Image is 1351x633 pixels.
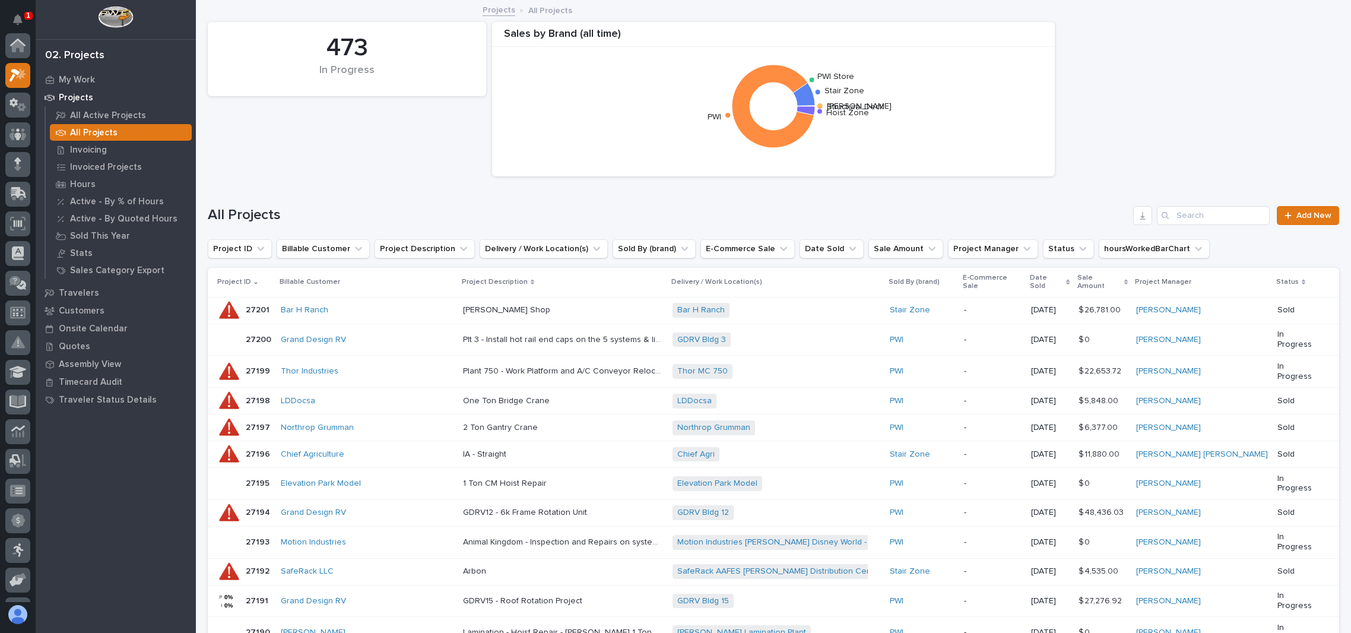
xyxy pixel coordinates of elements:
a: Elevation Park Model [281,479,361,489]
p: - [964,396,1022,406]
p: Billable Customer [280,276,340,289]
a: PWI [890,423,903,433]
p: Sold [1277,566,1320,577]
p: [DATE] [1031,479,1069,489]
a: [PERSON_NAME] [PERSON_NAME] [1136,450,1268,460]
a: Timecard Audit [36,373,196,391]
p: - [964,537,1022,547]
text: Stair Zone [824,87,864,95]
a: Invoicing [46,141,196,158]
a: [PERSON_NAME] [1136,537,1201,547]
a: GDRV Bldg 12 [677,508,729,518]
a: Sales Category Export [46,262,196,278]
a: PWI [890,335,903,345]
a: [PERSON_NAME] [1136,479,1201,489]
button: Sale Amount [868,239,943,258]
a: [PERSON_NAME] [1136,423,1201,433]
p: In Progress [1277,474,1320,494]
p: Customers [59,306,104,316]
button: Sold By (brand) [613,239,696,258]
p: Status [1276,276,1299,289]
p: $ 26,781.00 [1079,303,1123,315]
a: PWI [890,596,903,606]
tr: 2719727197 Northrop Grumman 2 Ton Gantry Crane2 Ton Gantry Crane Northrop Grumman PWI -[DATE]$ 6,... [208,414,1339,441]
p: Travelers [59,288,99,299]
button: hoursWorkedBarChart [1099,239,1210,258]
p: Animal Kingdom - Inspection and Repairs on system customer set up [463,535,665,547]
p: 27201 [246,303,272,315]
button: Billable Customer [277,239,370,258]
p: GDRV15 - Roof Rotation Project [463,594,585,606]
p: [DATE] [1031,537,1069,547]
p: Sold [1277,508,1320,518]
p: One Ton Bridge Crane [463,394,552,406]
a: [PERSON_NAME] [1136,335,1201,345]
div: 02. Projects [45,49,104,62]
a: PWI [890,508,903,518]
p: In Progress [1277,532,1320,552]
tr: 2719327193 Motion Industries Animal Kingdom - Inspection and Repairs on system customer set upAni... [208,526,1339,558]
p: GDRV12 - 6k Frame Rotation Unit [463,505,589,518]
p: $ 5,848.00 [1079,394,1121,406]
a: Motion Industries [PERSON_NAME] Disney World - [GEOGRAPHIC_DATA] [677,537,951,547]
p: Arbon [463,564,489,577]
a: [PERSON_NAME] [1136,396,1201,406]
p: - [964,479,1022,489]
a: Chief Agri [677,450,715,460]
a: My Work [36,71,196,88]
p: 27198 [246,394,272,406]
p: Plant 750 - Work Platform and A/C Conveyor Relocation [463,364,665,376]
a: Bar H Ranch [677,305,725,315]
p: Delivery / Work Location(s) [671,276,762,289]
p: Sales Category Export [70,265,164,276]
p: [DATE] [1031,305,1069,315]
p: All Projects [70,128,118,138]
p: [DATE] [1031,335,1069,345]
a: GDRV Bldg 3 [677,335,726,345]
p: My Work [59,75,95,86]
p: Sold [1277,305,1320,315]
tr: 2719227192 SafeRack LLC ArbonArbon SafeRack AAFES [PERSON_NAME] Distribution Center Stair Zone -[... [208,558,1339,585]
tr: 2719627196 Chief Agriculture IA - StraightIA - Straight Chief Agri Stair Zone -[DATE]$ 11,880.00$... [208,441,1339,468]
div: Notifications1 [15,14,30,33]
p: - [964,423,1022,433]
div: Sales by Brand (all time) [492,28,1055,48]
a: LDDocsa [677,396,712,406]
p: Project ID [217,276,251,289]
p: Sold [1277,423,1320,433]
p: In Progress [1277,362,1320,382]
a: Invoiced Projects [46,159,196,175]
p: 27196 [246,447,272,460]
a: Stats [46,245,196,261]
a: All Projects [46,124,196,141]
p: Quotes [59,341,90,352]
p: [DATE] [1031,366,1069,376]
p: [PERSON_NAME] Shop [463,303,553,315]
a: [PERSON_NAME] [1136,305,1201,315]
a: Add New [1277,206,1339,225]
a: Grand Design RV [281,596,346,606]
p: - [964,335,1022,345]
a: [PERSON_NAME] [1136,366,1201,376]
tr: 2720027200 Grand Design RV Plt 3 - Install hot rail end caps on the 5 systems & lights/sirens on ... [208,324,1339,356]
p: [DATE] [1031,396,1069,406]
a: All Active Projects [46,107,196,124]
a: GDRV Bldg 15 [677,596,729,606]
a: SafeRack LLC [281,566,334,577]
p: Active - By % of Hours [70,197,164,207]
a: Thor Industries [281,366,338,376]
a: Projects [36,88,196,106]
p: All Active Projects [70,110,146,121]
p: - [964,366,1022,376]
p: 27194 [246,505,272,518]
p: All Projects [528,3,572,16]
tr: 2719927199 Thor Industries Plant 750 - Work Platform and A/C Conveyor RelocationPlant 750 - Work ... [208,356,1339,388]
div: Search [1157,206,1270,225]
a: Thor MC 750 [677,366,728,376]
p: [DATE] [1031,566,1069,577]
p: Project Manager [1135,276,1191,289]
a: Grand Design RV [281,508,346,518]
a: Stair Zone [890,450,930,460]
span: Add New [1296,211,1331,220]
p: Sold [1277,450,1320,460]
